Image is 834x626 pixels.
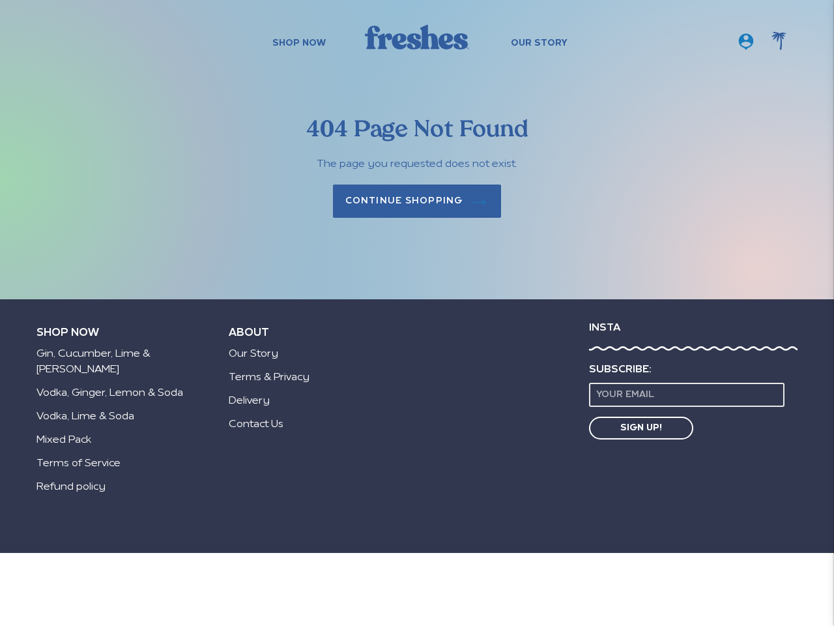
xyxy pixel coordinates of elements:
[229,372,309,383] a: Terms & Privacy
[229,349,278,359] a: Our Story
[36,327,209,340] p: Shop now
[272,38,326,49] span: Shop Now
[36,482,106,492] a: Refund policy
[333,185,501,218] a: Continue shopping
[36,349,150,375] a: Gin, Cucumber, Lime & [PERSON_NAME]
[229,419,283,430] a: Contact Us
[72,117,762,145] h1: 404 Page Not Found
[511,37,568,50] a: Our Story
[511,38,568,49] span: Our Story
[36,458,121,469] a: Terms of Service
[229,396,270,406] a: Delivery
[589,323,620,333] a: Insta
[589,383,784,407] input: Your email
[72,156,762,172] p: The page you requested does not exist.
[36,435,91,445] a: Mixed Pack
[36,411,134,422] a: Vodka, Lime & Soda
[272,37,326,50] a: Shop Now
[229,327,403,340] p: About
[589,351,798,383] div: Subscribe:
[36,388,183,398] a: Vodka, Ginger, Lemon & Soda
[589,417,693,440] button: Sign Up!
